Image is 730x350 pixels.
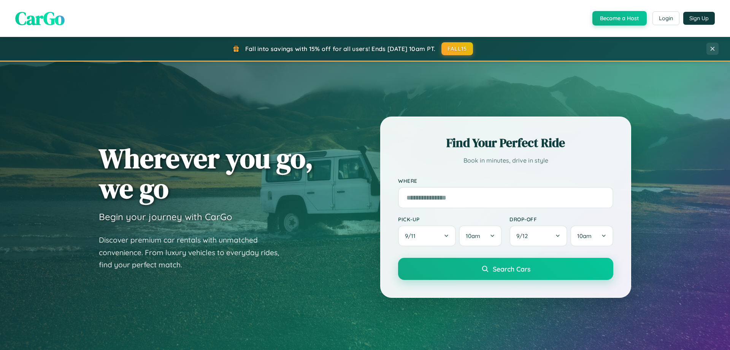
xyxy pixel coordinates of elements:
[459,225,502,246] button: 10am
[398,225,456,246] button: 9/11
[577,232,592,240] span: 10am
[466,232,480,240] span: 10am
[99,143,313,203] h1: Wherever you go, we go
[398,155,613,166] p: Book in minutes, drive in style
[398,216,502,222] label: Pick-up
[493,265,530,273] span: Search Cars
[398,177,613,184] label: Where
[570,225,613,246] button: 10am
[509,225,567,246] button: 9/12
[441,42,473,55] button: FALL15
[592,11,647,26] button: Become a Host
[99,211,232,222] h3: Begin your journey with CarGo
[516,232,532,240] span: 9 / 12
[509,216,613,222] label: Drop-off
[245,45,436,53] span: Fall into savings with 15% off for all users! Ends [DATE] 10am PT.
[405,232,419,240] span: 9 / 11
[398,134,613,151] h2: Find Your Perfect Ride
[15,6,65,31] span: CarGo
[398,258,613,280] button: Search Cars
[99,234,289,271] p: Discover premium car rentals with unmatched convenience. From luxury vehicles to everyday rides, ...
[652,11,679,25] button: Login
[683,12,715,25] button: Sign Up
